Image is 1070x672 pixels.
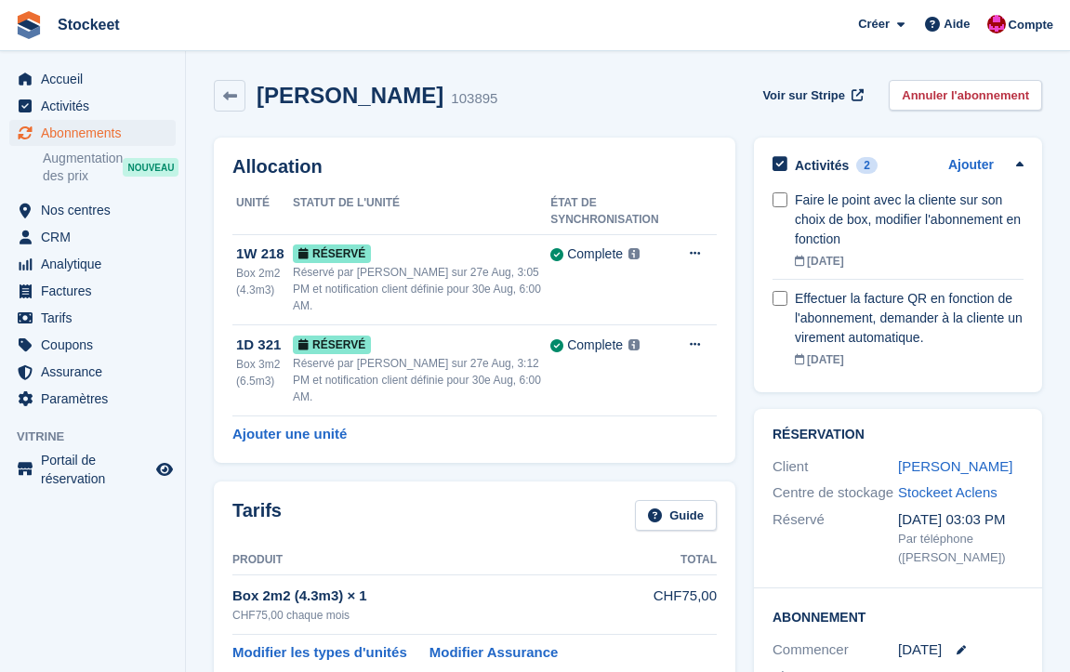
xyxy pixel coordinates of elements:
span: Voir sur Stripe [762,86,845,105]
a: Effectuer la facture QR en fonction de l'abonnement, demander à la cliente un virement automatiqu... [795,280,1024,377]
div: Réservé par [PERSON_NAME] sur 27e Aug, 3:12 PM et notification client définie pour 30e Aug, 6:00 AM. [293,355,550,405]
img: icon-info-grey-7440780725fd019a000dd9b08b2336e03edf1995a4989e88bcd33f0948082b44.svg [628,248,640,259]
img: icon-info-grey-7440780725fd019a000dd9b08b2336e03edf1995a4989e88bcd33f0948082b44.svg [628,339,640,350]
div: NOUVEAU [123,158,178,177]
h2: Allocation [232,156,717,178]
img: Valentin BURDET [987,15,1006,33]
div: Faire le point avec la cliente sur son choix de box, modifier l'abonnement en fonction [795,191,1024,249]
h2: Abonnement [773,607,1024,626]
a: Boutique d'aperçu [153,458,176,481]
div: Centre de stockage [773,482,898,504]
div: Complete [567,336,623,355]
div: Commencer [773,639,898,661]
div: Réservé [773,509,898,567]
div: [DATE] [795,253,1024,270]
span: CRM [41,224,152,250]
div: Effectuer la facture QR en fonction de l'abonnement, demander à la cliente un virement automatique. [795,289,1024,348]
a: Modifier les types d'unités [232,642,407,664]
span: Abonnements [41,120,152,146]
span: Accueil [41,66,152,92]
span: Paramètres [41,386,152,412]
div: 1W 218 [236,244,293,265]
a: menu [9,451,176,488]
a: Stockeet [50,9,127,40]
a: menu [9,66,176,92]
div: Box 3m2 (6.5m3) [236,356,293,389]
a: menu [9,359,176,385]
div: Client [773,456,898,478]
a: menu [9,386,176,412]
div: [DATE] 03:03 PM [898,509,1024,531]
h2: Tarifs [232,500,282,531]
div: 103895 [451,88,497,110]
span: Activités [41,93,152,119]
th: Statut de l'unité [293,189,550,235]
span: Réservé [293,336,371,354]
div: Box 2m2 (4.3m3) [236,265,293,298]
a: Faire le point avec la cliente sur son choix de box, modifier l'abonnement en fonction [DATE] [795,181,1024,279]
span: Créer [858,15,890,33]
span: Coupons [41,332,152,358]
a: Ajouter une unité [232,424,347,445]
span: Factures [41,278,152,304]
a: menu [9,332,176,358]
div: Complete [567,244,623,264]
span: Réservé [293,244,371,263]
a: menu [9,251,176,277]
h2: [PERSON_NAME] [257,83,443,108]
a: menu [9,120,176,146]
a: Guide [635,500,717,531]
span: Assurance [41,359,152,385]
span: Analytique [41,251,152,277]
div: [DATE] [795,351,1024,368]
td: CHF75,00 [638,575,717,634]
div: Box 2m2 (4.3m3) × 1 [232,586,638,607]
a: Augmentation des prix NOUVEAU [43,149,176,186]
div: Réservé par [PERSON_NAME] sur 27e Aug, 3:05 PM et notification client définie pour 30e Aug, 6:00 AM. [293,264,550,314]
a: [PERSON_NAME] [898,458,1012,474]
time: 2025-08-29 23:00:00 UTC [898,639,942,661]
a: menu [9,224,176,250]
th: Unité [232,189,293,235]
a: menu [9,305,176,331]
span: Vitrine [17,428,185,446]
span: Portail de réservation [41,451,152,488]
a: Annuler l'abonnement [889,80,1042,111]
a: Modifier Assurance [429,642,559,664]
a: Voir sur Stripe [755,80,866,111]
span: Compte [1009,16,1053,34]
h2: Réservation [773,428,1024,442]
span: Augmentation des prix [43,150,123,185]
span: Aide [944,15,970,33]
div: 2 [856,157,878,174]
span: Nos centres [41,197,152,223]
a: Ajouter [948,155,994,177]
a: menu [9,93,176,119]
div: CHF75,00 chaque mois [232,607,638,624]
span: Tarifs [41,305,152,331]
th: État de synchronisation [550,189,678,235]
a: menu [9,278,176,304]
a: Stockeet Aclens [898,484,997,500]
th: Total [638,546,717,575]
th: Produit [232,546,638,575]
a: menu [9,197,176,223]
h2: Activités [795,157,849,174]
img: stora-icon-8386f47178a22dfd0bd8f6a31ec36ba5ce8667c1dd55bd0f319d3a0aa187defe.svg [15,11,43,39]
div: Par téléphone ([PERSON_NAME]) [898,530,1024,566]
div: 1D 321 [236,335,293,356]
